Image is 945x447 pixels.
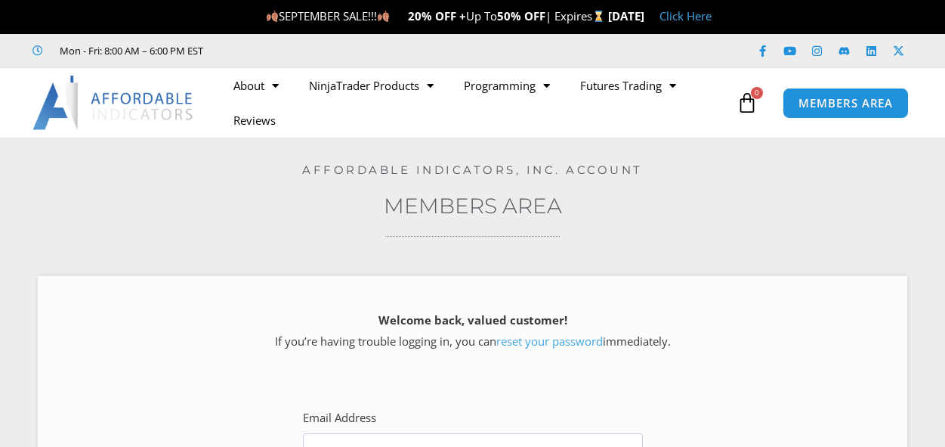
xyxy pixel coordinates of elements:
[64,310,881,352] p: If you’re having trouble logging in, you can immediately.
[224,43,451,58] iframe: Customer reviews powered by Trustpilot
[303,408,376,429] label: Email Address
[218,103,291,138] a: Reviews
[496,334,603,349] a: reset your password
[798,98,893,109] span: MEMBERS AREA
[266,8,608,23] span: SEPTEMBER SALE!!! Up To | Expires
[294,68,449,103] a: NinjaTrader Products
[714,81,780,125] a: 0
[32,76,195,130] img: LogoAI | Affordable Indicators – NinjaTrader
[56,42,203,60] span: Mon - Fri: 8:00 AM – 6:00 PM EST
[593,11,604,22] img: ⌛
[302,163,643,177] a: Affordable Indicators, Inc. Account
[378,312,567,327] strong: Welcome back, valued customer!
[497,8,545,23] strong: 50% OFF
[408,8,466,23] strong: 20% OFF +
[378,11,389,22] img: 🍂
[218,68,733,138] nav: Menu
[751,87,763,99] span: 0
[659,8,712,23] a: Click Here
[449,68,565,103] a: Programming
[384,193,562,219] a: Members Area
[565,68,691,103] a: Futures Trading
[783,88,909,119] a: MEMBERS AREA
[608,8,644,23] strong: [DATE]
[267,11,278,22] img: 🍂
[218,68,294,103] a: About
